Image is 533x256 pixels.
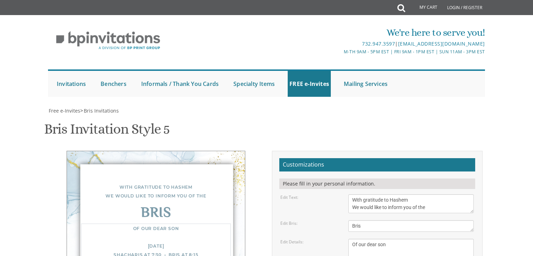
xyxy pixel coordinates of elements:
[48,26,168,55] img: BP Invitation Loft
[44,121,170,142] h1: Bris Invitation Style 5
[279,158,475,171] h2: Customizations
[194,48,485,55] div: M-Th 9am - 5pm EST | Fri 9am - 1pm EST | Sun 11am - 3pm EST
[49,107,80,114] span: Free e-Invites
[80,107,119,114] span: >
[342,71,389,97] a: Mailing Services
[84,107,119,114] span: Bris Invitations
[48,107,80,114] a: Free e-Invites
[83,107,119,114] a: Bris Invitations
[288,71,331,97] a: FREE e-Invites
[398,40,485,47] a: [EMAIL_ADDRESS][DOMAIN_NAME]
[348,194,474,213] textarea: With gratitude to Hashem We would like to inform you of the
[194,26,485,40] div: We're here to serve you!
[139,71,220,97] a: Informals / Thank You Cards
[99,71,128,97] a: Benchers
[348,220,474,232] textarea: Bris
[362,40,395,47] a: 732.947.3597
[280,220,298,226] label: Edit Bris:
[504,228,526,249] iframe: chat widget
[279,178,475,189] div: Please fill in your personal information.
[81,183,231,200] div: With gratitude to Hashem We would like to inform you of the
[232,71,276,97] a: Specialty Items
[55,71,88,97] a: Invitations
[194,40,485,48] div: |
[280,194,298,200] label: Edit Text:
[404,1,442,15] a: My Cart
[280,239,303,245] label: Edit Details:
[81,209,231,218] div: Bris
